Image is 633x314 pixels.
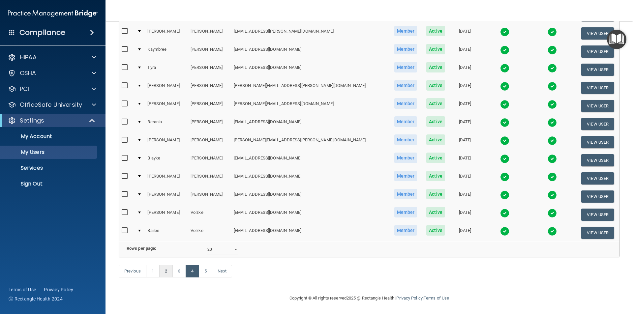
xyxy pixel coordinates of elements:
td: [PERSON_NAME] [145,97,188,115]
a: OfficeSafe University [8,101,96,109]
img: tick.e7d51cea.svg [500,45,509,55]
a: 1 [146,265,160,277]
span: Active [426,80,445,91]
td: [PERSON_NAME] [145,169,188,187]
img: tick.e7d51cea.svg [500,154,509,163]
td: [PERSON_NAME][EMAIL_ADDRESS][DOMAIN_NAME] [231,97,389,115]
p: PCI [20,85,29,93]
td: [PERSON_NAME] [188,43,231,61]
img: tick.e7d51cea.svg [500,172,509,182]
img: tick.e7d51cea.svg [500,100,509,109]
td: [EMAIL_ADDRESS][DOMAIN_NAME] [231,61,389,79]
img: tick.e7d51cea.svg [548,118,557,127]
td: [DATE] [449,187,481,206]
span: Active [426,153,445,163]
span: Member [394,62,417,72]
td: Kaymbree [145,43,188,61]
td: [DATE] [449,169,481,187]
td: [DATE] [449,97,481,115]
button: View User [581,45,614,58]
td: [DATE] [449,151,481,169]
button: View User [581,154,614,166]
td: [DATE] [449,115,481,133]
td: [EMAIL_ADDRESS][DOMAIN_NAME] [231,224,389,242]
td: Berania [145,115,188,133]
td: [EMAIL_ADDRESS][DOMAIN_NAME] [231,43,389,61]
a: HIPAA [8,53,96,61]
img: tick.e7d51cea.svg [548,172,557,182]
p: OSHA [20,69,36,77]
td: [PERSON_NAME] [188,24,231,43]
td: Volzke [188,224,231,242]
span: Active [426,98,445,109]
td: [PERSON_NAME] [188,187,231,206]
button: View User [581,190,614,203]
p: HIPAA [20,53,37,61]
span: Member [394,26,417,36]
td: [EMAIL_ADDRESS][DOMAIN_NAME] [231,115,389,133]
img: tick.e7d51cea.svg [500,190,509,200]
td: [PERSON_NAME] [188,61,231,79]
img: tick.e7d51cea.svg [500,27,509,37]
img: tick.e7d51cea.svg [548,154,557,163]
td: [PERSON_NAME] [188,115,231,133]
td: [DATE] [449,79,481,97]
td: [EMAIL_ADDRESS][PERSON_NAME][DOMAIN_NAME] [231,24,389,43]
span: Ⓒ Rectangle Health 2024 [9,296,63,302]
span: Active [426,26,445,36]
td: [EMAIL_ADDRESS][DOMAIN_NAME] [231,187,389,206]
img: tick.e7d51cea.svg [548,100,557,109]
td: [PERSON_NAME] [145,79,188,97]
span: Member [394,207,417,217]
button: View User [581,82,614,94]
a: Previous [119,265,146,277]
img: tick.e7d51cea.svg [500,136,509,145]
td: [PERSON_NAME] [145,24,188,43]
span: Active [426,171,445,181]
img: tick.e7d51cea.svg [548,209,557,218]
span: Member [394,116,417,127]
td: [PERSON_NAME] [188,151,231,169]
td: [DATE] [449,43,481,61]
td: [PERSON_NAME] [188,133,231,151]
button: View User [581,136,614,148]
td: Bailee [145,224,188,242]
a: 4 [186,265,199,277]
td: [DATE] [449,206,481,224]
td: Blayke [145,151,188,169]
button: Open Resource Center [607,30,626,49]
span: Member [394,134,417,145]
p: My Users [4,149,94,156]
p: OfficeSafe University [20,101,82,109]
button: View User [581,172,614,185]
button: View User [581,209,614,221]
span: Active [426,62,445,72]
span: Member [394,171,417,181]
a: Terms of Use [424,296,449,300]
td: [DATE] [449,24,481,43]
td: [EMAIL_ADDRESS][DOMAIN_NAME] [231,206,389,224]
span: Active [426,134,445,145]
img: tick.e7d51cea.svg [548,27,557,37]
img: tick.e7d51cea.svg [548,82,557,91]
span: Active [426,207,445,217]
td: [DATE] [449,224,481,242]
img: tick.e7d51cea.svg [548,64,557,73]
td: [EMAIL_ADDRESS][DOMAIN_NAME] [231,151,389,169]
td: [PERSON_NAME][EMAIL_ADDRESS][PERSON_NAME][DOMAIN_NAME] [231,133,389,151]
span: Active [426,225,445,236]
span: Active [426,44,445,54]
span: Member [394,98,417,109]
span: Member [394,189,417,199]
img: tick.e7d51cea.svg [548,45,557,55]
td: [PERSON_NAME][EMAIL_ADDRESS][PERSON_NAME][DOMAIN_NAME] [231,79,389,97]
span: Member [394,80,417,91]
img: tick.e7d51cea.svg [548,136,557,145]
td: [DATE] [449,133,481,151]
p: Sign Out [4,181,94,187]
span: Member [394,153,417,163]
img: tick.e7d51cea.svg [500,227,509,236]
td: [PERSON_NAME] [145,206,188,224]
a: Privacy Policy [44,286,74,293]
td: [PERSON_NAME] [145,133,188,151]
